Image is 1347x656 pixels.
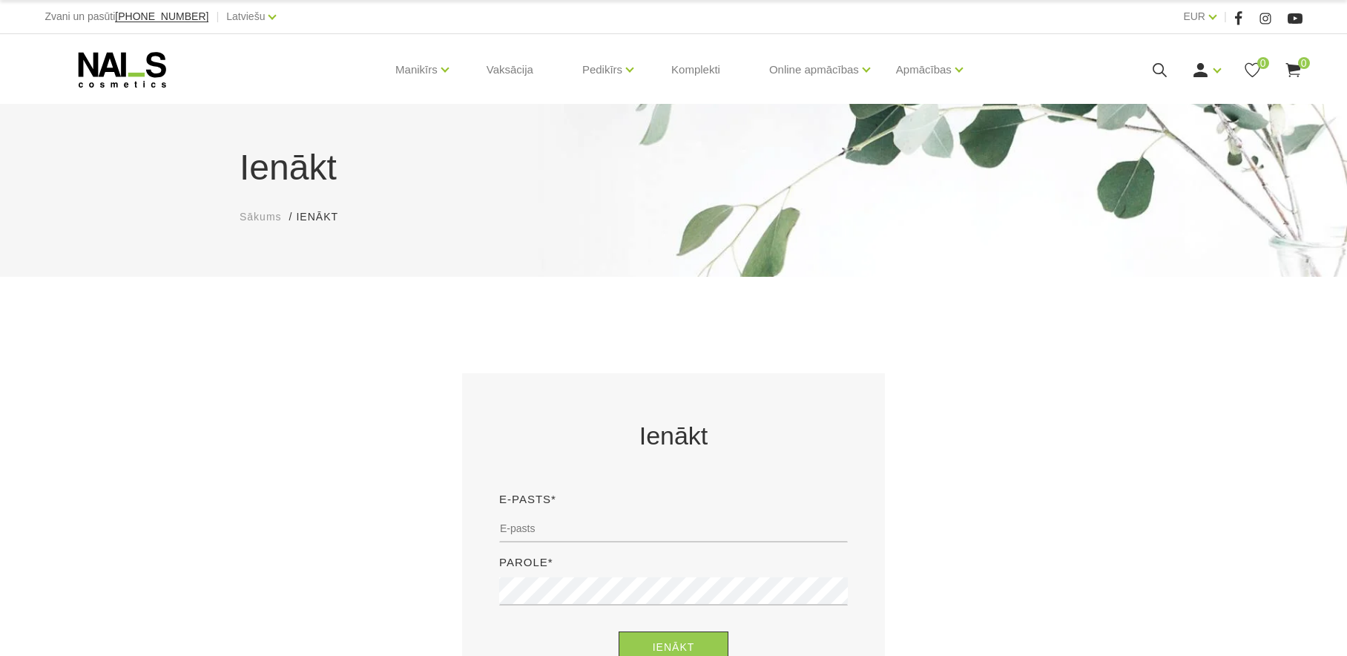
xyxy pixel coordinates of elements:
a: Online apmācības [769,40,859,99]
a: Pedikīrs [582,40,622,99]
a: EUR [1183,7,1205,25]
a: 0 [1284,61,1302,79]
h1: Ienākt [240,141,1107,194]
span: Sākums [240,211,282,223]
li: Ienākt [296,209,352,225]
a: Apmācības [896,40,952,99]
h2: Ienākt [499,418,848,453]
a: Manikīrs [395,40,438,99]
a: [PHONE_NUMBER] [115,11,208,22]
span: [PHONE_NUMBER] [115,10,208,22]
a: 0 [1243,61,1262,79]
a: Komplekti [659,34,732,105]
span: | [216,7,219,26]
span: 0 [1257,57,1269,69]
div: Zvani un pasūti [45,7,208,26]
span: | [1224,7,1227,26]
input: E-pasts [499,514,848,542]
span: 0 [1298,57,1310,69]
a: Latviešu [226,7,265,25]
a: Vaksācija [475,34,545,105]
label: Parole* [499,554,553,571]
a: Sākums [240,209,282,225]
label: E-pasts* [499,491,556,508]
